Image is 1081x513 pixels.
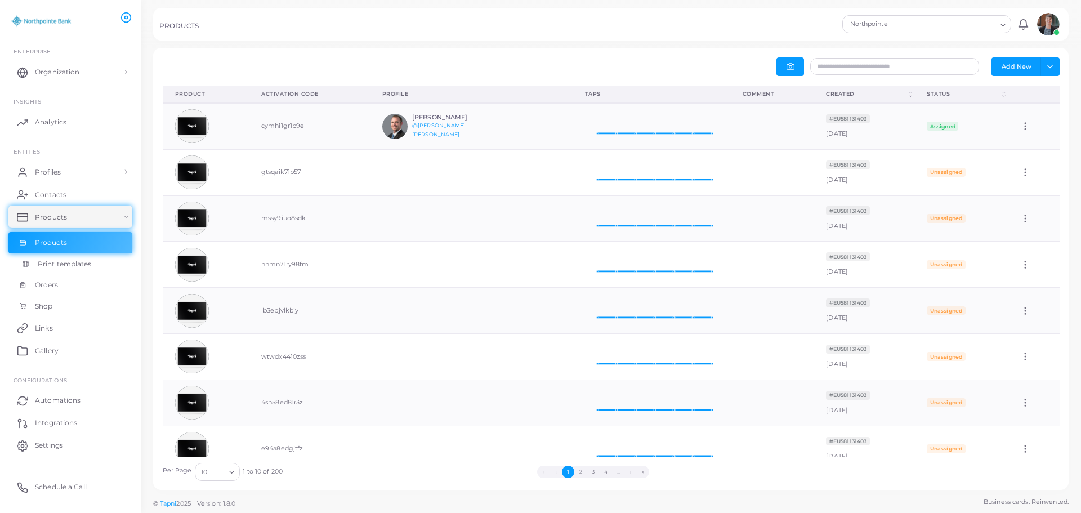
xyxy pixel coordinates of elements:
[249,103,370,149] td: cymhi1gr1p9e
[8,339,132,362] a: Gallery
[261,90,358,98] div: Activation Code
[1034,13,1062,35] a: avatar
[382,90,560,98] div: Profile
[35,238,67,248] span: Products
[153,499,235,508] span: ©
[35,167,61,177] span: Profiles
[175,109,209,143] img: avatar
[283,466,904,478] ul: Pagination
[412,122,467,137] a: @[PERSON_NAME].[PERSON_NAME]
[927,352,965,361] span: Unassigned
[10,11,73,32] img: logo
[624,466,637,478] button: Go to next page
[175,90,237,98] div: Product
[175,248,209,282] img: avatar
[160,499,177,507] a: Tapni
[35,190,66,200] span: Contacts
[927,306,965,315] span: Unassigned
[826,253,869,261] a: #EU581131403
[587,466,599,478] button: Go to page 3
[176,499,190,508] span: 2025
[249,195,370,242] td: mssy9iuo8sdk
[826,206,869,215] span: #EU581131403
[574,466,587,478] button: Go to page 2
[991,57,1041,75] button: Add New
[814,242,914,288] td: [DATE]
[249,149,370,195] td: gtsqaik71p57
[195,463,240,481] div: Search for option
[35,280,59,290] span: Orders
[38,259,92,269] span: Print templates
[826,160,869,169] span: #EU581131403
[637,466,649,478] button: Go to last page
[8,434,132,457] a: Settings
[163,466,192,475] label: Per Page
[35,323,53,333] span: Links
[814,334,914,380] td: [DATE]
[249,288,370,334] td: lb3epjvlkbiy
[826,160,869,168] a: #EU581131403
[927,122,958,131] span: Assigned
[927,90,999,98] div: Status
[35,67,79,77] span: Organization
[814,380,914,426] td: [DATE]
[35,440,63,450] span: Settings
[826,345,869,353] a: #EU581131403
[8,476,132,498] a: Schedule a Call
[743,90,801,98] div: Comment
[927,168,965,177] span: Unassigned
[208,466,225,478] input: Search for option
[826,345,869,354] span: #EU581131403
[826,114,869,122] a: #EU581131403
[382,114,408,139] img: avatar
[35,301,52,311] span: Shop
[927,260,965,269] span: Unassigned
[826,114,869,123] span: #EU581131403
[8,232,132,253] a: Products
[826,298,869,306] a: #EU581131403
[826,207,869,215] a: #EU581131403
[8,296,132,317] a: Shop
[35,482,87,492] span: Schedule a Call
[927,398,965,407] span: Unassigned
[826,90,906,98] div: Created
[249,426,370,472] td: e94a8edgjtfz
[197,499,236,507] span: Version: 1.8.0
[8,183,132,206] a: Contacts
[842,15,1011,33] div: Search for option
[8,316,132,339] a: Links
[175,386,209,420] img: avatar
[8,389,132,412] a: Automations
[14,377,67,383] span: Configurations
[35,212,67,222] span: Products
[826,437,869,445] a: #EU581131403
[412,114,495,121] h6: [PERSON_NAME]
[1008,86,1060,103] th: Action
[8,160,132,183] a: Profiles
[8,111,132,133] a: Analytics
[8,253,132,275] a: Print templates
[562,466,574,478] button: Go to page 1
[8,412,132,434] a: Integrations
[249,242,370,288] td: hhmn71ry98fm
[8,274,132,296] a: Orders
[585,90,718,98] div: Taps
[927,214,965,223] span: Unassigned
[14,148,40,155] span: ENTITIES
[927,444,965,453] span: Unassigned
[814,288,914,334] td: [DATE]
[814,103,914,149] td: [DATE]
[599,466,611,478] button: Go to page 4
[826,298,869,307] span: #EU581131403
[984,497,1069,507] span: Business cards. Reinvented.
[159,22,199,30] h5: PRODUCTS
[814,195,914,242] td: [DATE]
[1037,13,1060,35] img: avatar
[814,149,914,195] td: [DATE]
[35,418,77,428] span: Integrations
[14,98,41,105] span: INSIGHTS
[8,61,132,83] a: Organization
[175,155,209,189] img: avatar
[35,395,81,405] span: Automations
